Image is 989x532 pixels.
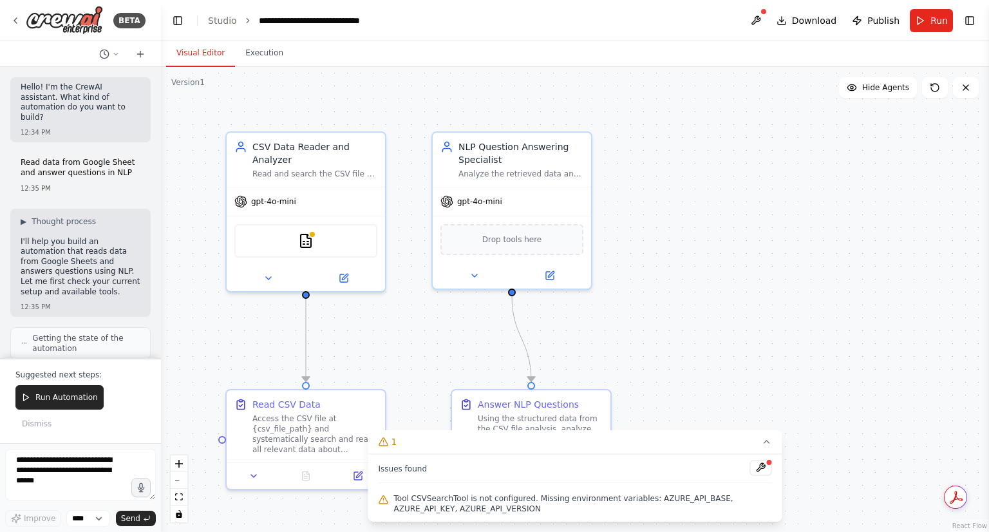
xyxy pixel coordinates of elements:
[839,77,917,98] button: Hide Agents
[169,12,187,30] button: Hide left sidebar
[379,464,428,474] span: Issues found
[24,513,55,524] span: Improve
[478,413,603,455] div: Using the structured data from the CSV file analysis, analyze and answer the natural language que...
[252,140,377,166] div: CSV Data Reader and Analyzer
[21,184,140,193] div: 12:35 PM
[21,82,140,122] p: Hello! I'm the CrewAI assistant. What kind of automation do you want to build?
[131,478,151,497] button: Click to speak your automation idea
[279,468,334,484] button: No output available
[113,13,146,28] div: BETA
[208,15,237,26] a: Studio
[21,302,140,312] div: 12:35 PM
[171,77,205,88] div: Version 1
[15,385,104,410] button: Run Automation
[458,169,583,179] div: Analyze the retrieved data and provide accurate, context-aware answers to natural language questi...
[867,14,900,27] span: Publish
[35,392,98,403] span: Run Automation
[171,455,187,522] div: React Flow controls
[32,333,140,354] span: Getting the state of the automation
[505,295,538,381] g: Edge from 8dfb82cf-a2cc-4a8d-9b93-08eff9fdbd03 to 467f7894-b435-4a4d-a784-6f503c7ec45f
[307,271,380,286] button: Open in side panel
[458,140,583,166] div: NLP Question Answering Specialist
[792,14,837,27] span: Download
[94,46,125,62] button: Switch to previous chat
[847,9,905,32] button: Publish
[862,82,909,93] span: Hide Agents
[166,40,235,67] button: Visual Editor
[299,285,312,381] g: Edge from 716855a9-b4f4-40c2-a179-6f94df6a0240 to d33579dc-9ba6-4845-86df-4205aa8aa295
[394,493,772,514] span: Tool CSVSearchTool is not configured. Missing environment variables: AZURE_API_BASE, AZURE_API_KE...
[771,9,842,32] button: Download
[171,455,187,472] button: zoom in
[121,513,140,524] span: Send
[235,40,294,67] button: Execution
[171,489,187,506] button: fit view
[21,158,140,178] p: Read data from Google Sheet and answer questions in NLP
[478,398,579,411] div: Answer NLP Questions
[251,196,296,207] span: gpt-4o-mini
[952,522,987,529] a: React Flow attribution
[5,510,61,527] button: Improve
[513,268,586,283] button: Open in side panel
[910,9,953,32] button: Run
[21,216,26,227] span: ▶
[225,131,386,292] div: CSV Data Reader and AnalyzerRead and search the CSV file at {csv_file_path} to gather comprehensi...
[391,435,397,448] span: 1
[252,398,321,411] div: Read CSV Data
[171,506,187,522] button: toggle interactivity
[130,46,151,62] button: Start a new chat
[482,233,542,246] span: Drop tools here
[335,468,380,484] button: Open in side panel
[368,430,782,454] button: 1
[15,415,58,433] button: Dismiss
[431,131,592,290] div: NLP Question Answering SpecialistAnalyze the retrieved data and provide accurate, context-aware a...
[171,472,187,489] button: zoom out
[225,389,386,490] div: Read CSV DataAccess the CSV file at {csv_file_path} and systematically search and read all releva...
[451,389,612,490] div: Answer NLP QuestionsUsing the structured data from the CSV file analysis, analyze and answer the ...
[252,413,377,455] div: Access the CSV file at {csv_file_path} and systematically search and read all relevant data about...
[21,237,140,298] p: I'll help you build an automation that reads data from Google Sheets and answers questions using ...
[21,216,96,227] button: ▶Thought process
[208,14,360,27] nav: breadcrumb
[252,169,377,179] div: Read and search the CSV file at {csv_file_path} to gather comprehensive information about {data_t...
[961,12,979,30] button: Show right sidebar
[21,128,140,137] div: 12:34 PM
[457,196,502,207] span: gpt-4o-mini
[22,419,52,429] span: Dismiss
[32,216,96,227] span: Thought process
[116,511,156,526] button: Send
[298,233,314,249] img: CSVSearchTool
[26,6,103,35] img: Logo
[15,370,146,380] p: Suggested next steps:
[930,14,948,27] span: Run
